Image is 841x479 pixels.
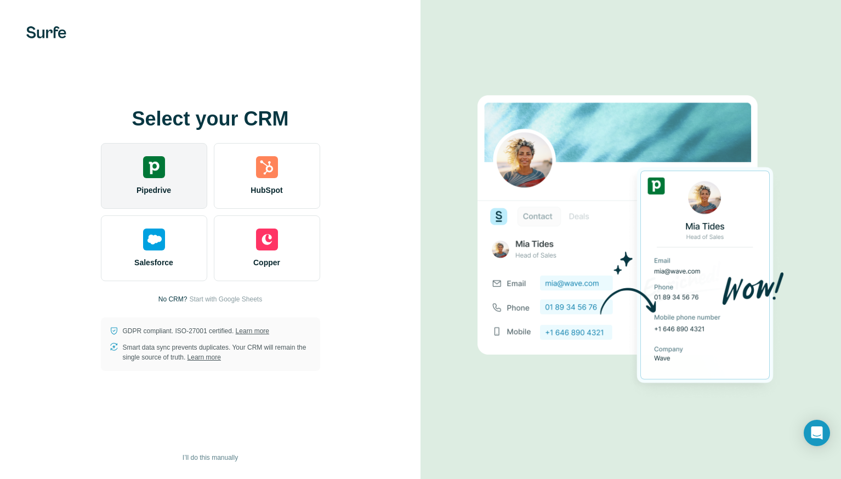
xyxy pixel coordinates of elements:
img: copper's logo [256,229,278,250]
button: Start with Google Sheets [189,294,262,304]
img: PIPEDRIVE image [478,77,785,402]
span: Pipedrive [137,185,171,196]
span: Copper [253,257,280,268]
p: GDPR compliant. ISO-27001 certified. [123,326,269,336]
span: I’ll do this manually [183,453,238,463]
img: hubspot's logo [256,156,278,178]
span: Salesforce [134,257,173,268]
p: No CRM? [158,294,187,304]
img: salesforce's logo [143,229,165,250]
img: Surfe's logo [26,26,66,38]
a: Learn more [236,327,269,335]
div: Open Intercom Messenger [804,420,830,446]
button: I’ll do this manually [175,449,246,466]
p: Smart data sync prevents duplicates. Your CRM will remain the single source of truth. [123,343,311,362]
span: HubSpot [251,185,282,196]
h1: Select your CRM [101,108,320,130]
img: pipedrive's logo [143,156,165,178]
a: Learn more [187,353,221,361]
